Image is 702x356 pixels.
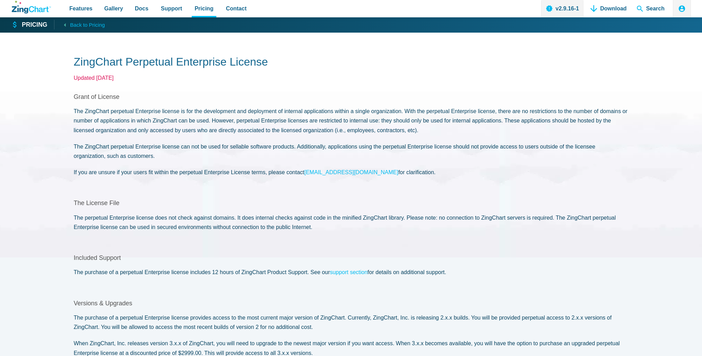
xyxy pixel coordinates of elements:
p: If you are unsure if your users fit within the perpetual Enterprise License terms, please contact... [74,168,629,177]
p: The perpetual Enterprise license does not check against domains. It does internal checks against ... [74,213,629,232]
p: Updated [DATE] [74,73,629,83]
strong: Pricing [22,22,47,28]
p: The ZingChart perpetual Enterprise license is for the development and deployment of internal appl... [74,107,629,135]
span: Pricing [194,4,213,13]
span: Docs [135,4,148,13]
h2: Included Support [74,254,629,262]
a: [EMAIL_ADDRESS][DOMAIN_NAME] [304,169,398,175]
span: Support [161,4,182,13]
h2: Versions & Upgrades [74,299,629,307]
p: The purchase of a perpetual Enterprise license provides access to the most current major version ... [74,313,629,332]
span: Features [69,4,93,13]
p: The ZingChart perpetual Enterprise license can not be used for sellable software products. Additi... [74,142,629,161]
span: Contact [226,4,247,13]
h2: Grant of License [74,93,629,101]
a: ZingChart Logo. Click to return to the homepage [12,1,51,14]
h2: The License File [74,199,629,207]
a: support section [330,269,368,275]
span: Back to Pricing [70,20,105,29]
a: Pricing [12,21,47,29]
span: Gallery [104,4,123,13]
p: The purchase of a perpetual Enterprise license includes 12 hours of ZingChart Product Support. Se... [74,268,629,277]
h1: ZingChart Perpetual Enterprise License [74,55,629,70]
a: Back to Pricing [54,20,105,29]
